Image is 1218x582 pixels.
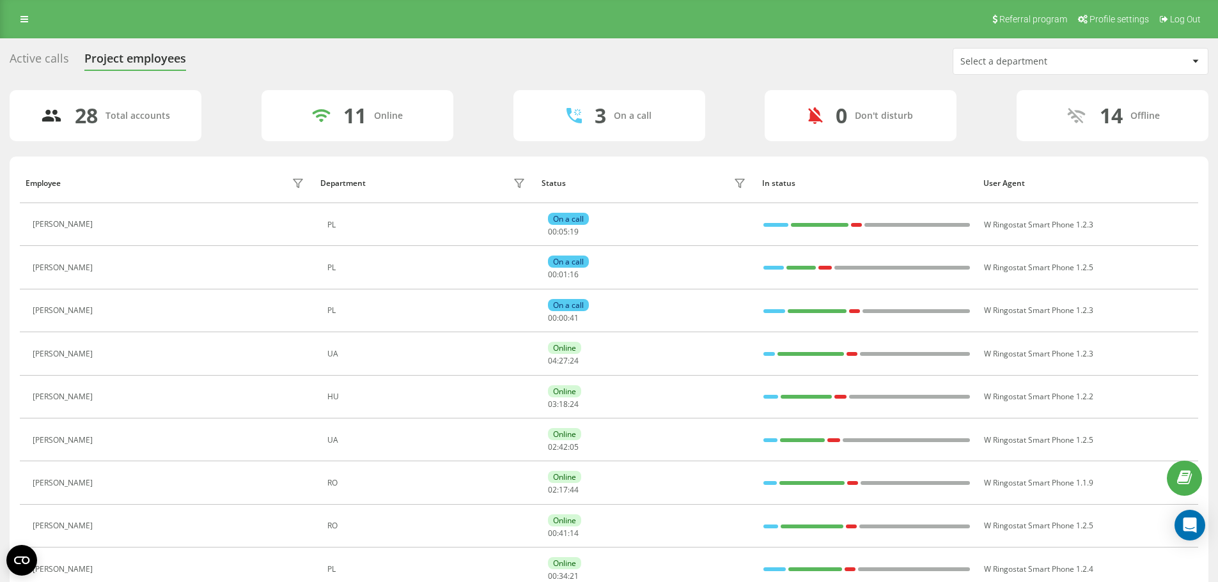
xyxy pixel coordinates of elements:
span: 41 [559,528,568,539]
div: : : [548,314,579,323]
span: 00 [548,312,557,323]
div: [PERSON_NAME] [33,565,96,574]
span: 01 [559,269,568,280]
span: 24 [570,399,579,410]
span: Profile settings [1089,14,1149,24]
span: 42 [559,441,568,452]
div: [PERSON_NAME] [33,521,96,530]
span: 04 [548,355,557,366]
div: Online [548,471,581,483]
span: W Ringostat Smart Phone 1.2.5 [984,434,1093,445]
span: W Ringostat Smart Phone 1.2.4 [984,563,1093,574]
div: Don't disturb [855,111,913,121]
button: Open CMP widget [6,545,37,576]
span: W Ringostat Smart Phone 1.2.2 [984,391,1093,402]
div: 3 [595,103,606,128]
span: 41 [570,312,579,323]
span: 02 [548,484,557,495]
span: 05 [570,441,579,452]
div: UA [327,349,529,358]
span: 00 [548,269,557,280]
span: W Ringostat Smart Phone 1.2.5 [984,262,1093,273]
span: 14 [570,528,579,539]
div: [PERSON_NAME] [33,479,96,487]
div: Department [320,179,366,188]
div: PL [327,263,529,272]
div: Online [548,342,581,354]
div: Online [548,428,581,440]
span: 00 [548,528,557,539]
span: 21 [570,571,579,581]
span: 19 [570,226,579,237]
div: PL [327,565,529,574]
div: Open Intercom Messenger [1175,510,1205,540]
div: Employee [26,179,61,188]
span: 34 [559,571,568,581]
div: RO [327,479,529,487]
span: 18 [559,399,568,410]
div: Active calls [10,52,69,72]
div: Online [548,385,581,397]
span: 05 [559,226,568,237]
span: 00 [548,226,557,237]
div: [PERSON_NAME] [33,349,96,358]
span: 00 [559,312,568,323]
div: : : [548,227,579,236]
span: 27 [559,355,568,366]
span: 02 [548,441,557,452]
div: On a call [548,299,589,311]
div: On a call [548,213,589,225]
div: : : [548,572,579,581]
div: RO [327,521,529,530]
div: : : [548,400,579,409]
div: Total accounts [105,111,170,121]
div: 14 [1100,103,1123,128]
div: Offline [1130,111,1160,121]
span: 24 [570,355,579,366]
span: W Ringostat Smart Phone 1.1.9 [984,477,1093,488]
span: W Ringostat Smart Phone 1.2.3 [984,219,1093,230]
div: Online [374,111,403,121]
div: Project employees [84,52,186,72]
span: 44 [570,484,579,495]
span: W Ringostat Smart Phone 1.2.5 [984,520,1093,531]
div: : : [548,486,579,494]
span: Log Out [1170,14,1201,24]
div: : : [548,443,579,452]
span: 00 [548,571,557,581]
div: User Agent [983,179,1192,188]
span: 16 [570,269,579,280]
div: On a call [614,111,652,121]
div: In status [762,179,971,188]
span: W Ringostat Smart Phone 1.2.3 [984,348,1093,359]
div: Status [542,179,566,188]
span: W Ringostat Smart Phone 1.2.3 [984,305,1093,316]
div: [PERSON_NAME] [33,220,96,229]
div: [PERSON_NAME] [33,436,96,445]
div: [PERSON_NAME] [33,263,96,272]
div: Select a department [960,56,1113,67]
div: : : [548,529,579,538]
div: : : [548,356,579,365]
span: 17 [559,484,568,495]
div: : : [548,270,579,279]
div: PL [327,220,529,229]
div: UA [327,436,529,445]
div: 11 [343,103,366,128]
div: On a call [548,256,589,268]
div: 28 [75,103,98,128]
div: Online [548,514,581,526]
div: HU [327,392,529,401]
div: PL [327,306,529,315]
div: [PERSON_NAME] [33,392,96,401]
div: 0 [836,103,847,128]
div: Online [548,557,581,569]
span: 03 [548,399,557,410]
span: Referral program [999,14,1067,24]
div: [PERSON_NAME] [33,306,96,315]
